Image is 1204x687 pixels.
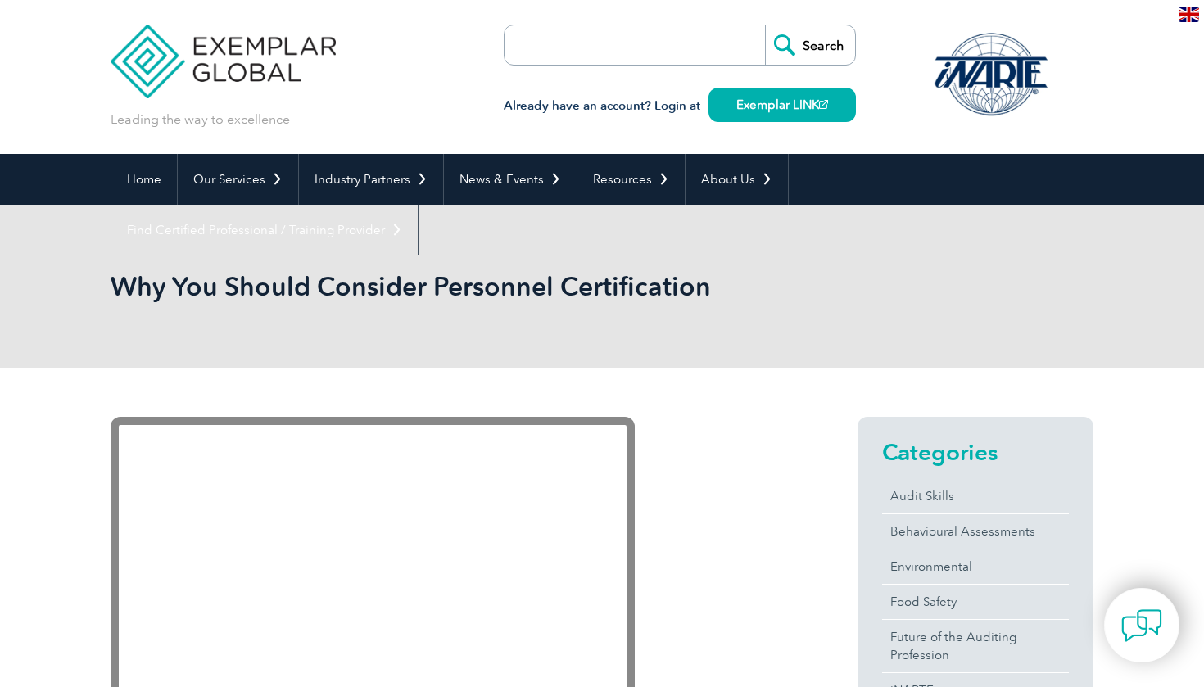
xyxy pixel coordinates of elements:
a: Future of the Auditing Profession [882,620,1069,672]
img: contact-chat.png [1121,605,1162,646]
img: open_square.png [819,100,828,109]
a: About Us [686,154,788,205]
a: Resources [577,154,685,205]
img: en [1179,7,1199,22]
a: Exemplar LINK [708,88,856,122]
h3: Already have an account? Login at [504,96,856,116]
a: Audit Skills [882,479,1069,513]
h2: Categories [882,439,1069,465]
input: Search [765,25,855,65]
a: Home [111,154,177,205]
p: Leading the way to excellence [111,111,290,129]
a: Environmental [882,549,1069,584]
a: Industry Partners [299,154,443,205]
a: News & Events [444,154,577,205]
a: Behavioural Assessments [882,514,1069,549]
a: Find Certified Professional / Training Provider [111,205,418,255]
h1: Why You Should Consider Personnel Certification [111,270,740,302]
a: Food Safety [882,585,1069,619]
a: Our Services [178,154,298,205]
